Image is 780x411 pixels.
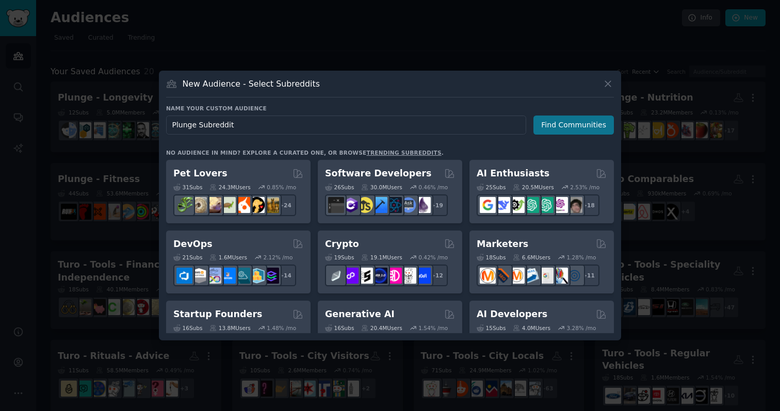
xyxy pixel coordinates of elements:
img: turtle [220,197,236,213]
img: chatgpt_promptDesign [523,197,539,213]
a: trending subreddits [366,150,441,156]
img: PetAdvice [249,197,265,213]
div: 16 Sub s [173,324,202,332]
img: 0xPolygon [343,268,359,284]
div: + 24 [274,194,296,216]
img: googleads [538,268,554,284]
div: 0.42 % /mo [418,254,448,261]
h2: Software Developers [325,167,431,180]
h2: Generative AI [325,308,395,321]
div: 1.54 % /mo [418,324,448,332]
img: azuredevops [176,268,192,284]
div: 18 Sub s [477,254,506,261]
img: iOSProgramming [371,197,387,213]
div: 24.3M Users [209,184,250,191]
img: PlatformEngineers [263,268,279,284]
div: 19.1M Users [361,254,402,261]
img: OpenAIDev [552,197,568,213]
div: + 14 [274,265,296,286]
h2: Pet Lovers [173,167,228,180]
div: 20.4M Users [361,324,402,332]
img: cockatiel [234,197,250,213]
div: 26 Sub s [325,184,354,191]
div: 20.5M Users [513,184,554,191]
img: content_marketing [480,268,496,284]
div: + 18 [578,194,599,216]
img: aws_cdk [249,268,265,284]
img: DevOpsLinks [220,268,236,284]
div: 3.28 % /mo [567,324,596,332]
img: elixir [415,197,431,213]
h2: AI Developers [477,308,547,321]
img: ethfinance [328,268,344,284]
img: learnjavascript [357,197,373,213]
div: 0.46 % /mo [418,184,448,191]
h2: AI Enthusiasts [477,167,549,180]
img: GoogleGeminiAI [480,197,496,213]
div: No audience in mind? Explore a curated one, or browse . [166,149,444,156]
div: 31 Sub s [173,184,202,191]
img: CryptoNews [400,268,416,284]
img: csharp [343,197,359,213]
img: chatgpt_prompts_ [538,197,554,213]
div: 16 Sub s [325,324,354,332]
img: AItoolsCatalog [509,197,525,213]
img: ethstaker [357,268,373,284]
img: software [328,197,344,213]
div: 13.8M Users [209,324,250,332]
img: AWS_Certified_Experts [191,268,207,284]
div: + 12 [426,265,448,286]
img: ArtificalIntelligence [566,197,582,213]
img: Emailmarketing [523,268,539,284]
img: AskComputerScience [400,197,416,213]
img: defi_ [415,268,431,284]
div: 19 Sub s [325,254,354,261]
div: 2.12 % /mo [264,254,293,261]
img: bigseo [494,268,510,284]
div: 25 Sub s [477,184,506,191]
img: herpetology [176,197,192,213]
h3: Name your custom audience [166,105,614,112]
img: OnlineMarketing [566,268,582,284]
div: 4.0M Users [513,324,550,332]
h2: Startup Founders [173,308,262,321]
img: AskMarketing [509,268,525,284]
img: DeepSeek [494,197,510,213]
h2: Crypto [325,238,359,251]
h3: New Audience - Select Subreddits [183,78,320,89]
img: web3 [371,268,387,284]
img: ballpython [191,197,207,213]
div: 30.0M Users [361,184,402,191]
div: 1.28 % /mo [567,254,596,261]
img: dogbreed [263,197,279,213]
img: reactnative [386,197,402,213]
img: defiblockchain [386,268,402,284]
div: 2.53 % /mo [570,184,599,191]
h2: Marketers [477,238,528,251]
div: 1.48 % /mo [267,324,296,332]
div: 21 Sub s [173,254,202,261]
img: MarketingResearch [552,268,568,284]
div: + 19 [426,194,448,216]
img: Docker_DevOps [205,268,221,284]
img: platformengineering [234,268,250,284]
div: 6.6M Users [513,254,550,261]
div: 0.85 % /mo [267,184,296,191]
input: Pick a short name, like "Digital Marketers" or "Movie-Goers" [166,116,526,135]
div: + 11 [578,265,599,286]
h2: DevOps [173,238,213,251]
button: Find Communities [533,116,614,135]
div: 15 Sub s [477,324,506,332]
div: 1.6M Users [209,254,247,261]
img: leopardgeckos [205,197,221,213]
